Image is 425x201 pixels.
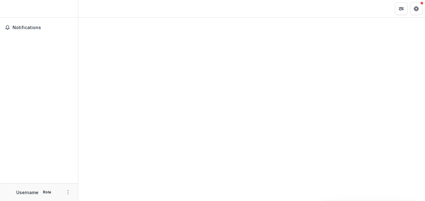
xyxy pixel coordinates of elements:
button: More [64,188,72,196]
button: Get Help [410,3,422,15]
p: Username [16,189,38,196]
button: Partners [395,3,407,15]
span: Notifications [13,25,73,30]
button: Notifications [3,23,75,33]
p: Role [41,189,53,195]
